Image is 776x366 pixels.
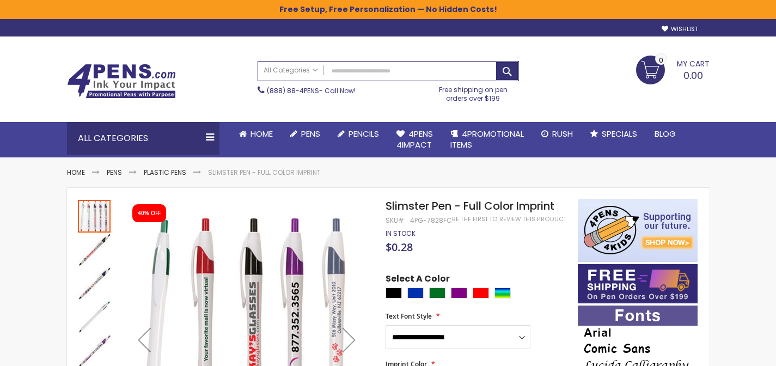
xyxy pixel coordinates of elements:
a: 0.00 0 [636,56,710,83]
div: Free shipping on pen orders over $199 [427,81,519,103]
span: Text Font Style [386,312,432,321]
span: Slimster Pen - Full Color Imprint [386,198,554,213]
span: $0.28 [386,240,413,254]
div: Slimster Pen - Full Color Imprint [78,199,112,233]
img: Slimster Pen - Full Color Imprint [78,301,111,334]
div: All Categories [67,122,219,155]
div: 40% OFF [138,210,161,217]
div: Black [386,288,402,298]
span: All Categories [264,66,318,75]
a: Plastic Pens [144,168,186,177]
img: Slimster Pen - Full Color Imprint [78,234,111,266]
span: Select A Color [386,273,450,288]
div: Blue [407,288,424,298]
div: Green [429,288,445,298]
div: 4PG-7828FC [410,216,452,225]
div: Slimster Pen - Full Color Imprint [78,300,112,334]
a: 4PROMOTIONALITEMS [442,122,533,157]
li: Slimster Pen - Full Color Imprint [208,168,321,177]
a: Rush [533,122,582,146]
img: Free shipping on orders over $199 [578,264,698,303]
strong: SKU [386,216,406,225]
span: Blog [655,128,676,139]
div: Slimster Pen - Full Color Imprint [78,266,112,300]
span: 0.00 [683,69,703,82]
a: All Categories [258,62,323,80]
a: (888) 88-4PENS [267,86,319,95]
a: Pencils [329,122,388,146]
a: Be the first to review this product [452,215,566,223]
div: Slimster Pen - Full Color Imprint [78,233,112,266]
span: Pencils [349,128,379,139]
a: Home [67,168,85,177]
span: Pens [301,128,320,139]
a: Pens [107,168,122,177]
span: Home [250,128,273,139]
span: 4PROMOTIONAL ITEMS [450,128,524,150]
span: - Call Now! [267,86,356,95]
a: Specials [582,122,646,146]
img: 4pens 4 kids [578,199,698,262]
span: Specials [602,128,637,139]
span: In stock [386,229,416,238]
img: 4Pens Custom Pens and Promotional Products [67,64,176,99]
span: 0 [659,55,663,65]
div: Red [473,288,489,298]
a: Home [230,122,282,146]
a: Pens [282,122,329,146]
a: Wishlist [662,25,698,33]
a: 4Pens4impact [388,122,442,157]
div: Purple [451,288,467,298]
span: Rush [552,128,573,139]
div: Assorted [494,288,511,298]
a: Blog [646,122,685,146]
div: Availability [386,229,416,238]
span: 4Pens 4impact [396,128,433,150]
img: Slimster Pen - Full Color Imprint [78,267,111,300]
